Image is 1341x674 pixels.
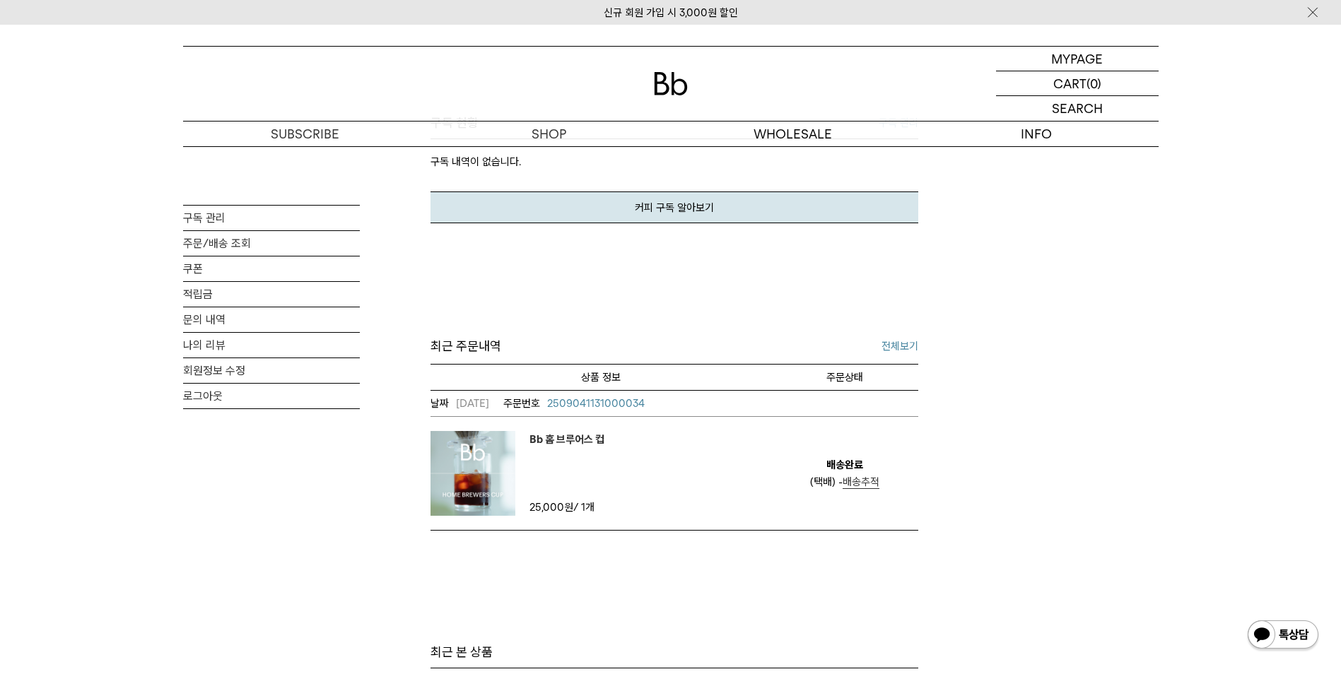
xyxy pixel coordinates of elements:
a: Bb 홈 브루어스 컵 [529,431,604,448]
strong: 25,000원 [529,501,573,514]
th: 주문상태 [772,364,918,390]
a: MYPAGE [996,47,1159,71]
p: 최근 본 상품 [431,644,918,661]
span: 최근 주문내역 [431,336,501,357]
span: 2509041131000034 [547,397,645,410]
a: SUBSCRIBE [183,122,427,146]
a: 2509041131000034 [503,395,645,412]
a: 적립금 [183,282,360,307]
a: CART (0) [996,71,1159,96]
a: 회원정보 수정 [183,358,360,383]
a: SHOP [427,122,671,146]
th: 상품명/옵션 [431,364,772,390]
p: (0) [1087,71,1101,95]
a: 문의 내역 [183,307,360,332]
a: 주문/배송 조회 [183,231,360,256]
p: WHOLESALE [671,122,915,146]
td: / 1개 [529,499,650,516]
a: 배송추적 [843,475,879,489]
a: 구독 관리 [183,206,360,230]
img: 카카오톡 채널 1:1 채팅 버튼 [1246,619,1320,653]
p: INFO [915,122,1159,146]
a: 커피 구독 알아보기 [431,191,918,223]
em: [DATE] [431,395,489,412]
a: 전체보기 [882,338,918,355]
p: SEARCH [1052,96,1103,121]
span: 배송추적 [843,475,879,488]
p: MYPAGE [1051,47,1103,71]
p: CART [1053,71,1087,95]
a: 쿠폰 [183,256,360,281]
p: 구독 내역이 없습니다. [431,139,918,191]
em: 배송완료 [826,456,863,473]
img: 로고 [654,72,688,95]
img: Bb 홈 브루어스 컵 [431,431,515,516]
a: 나의 리뷰 [183,333,360,357]
div: (택배) - [810,473,879,490]
a: 로그아웃 [183,384,360,408]
a: 신규 회원 가입 시 3,000원 할인 [604,6,738,19]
